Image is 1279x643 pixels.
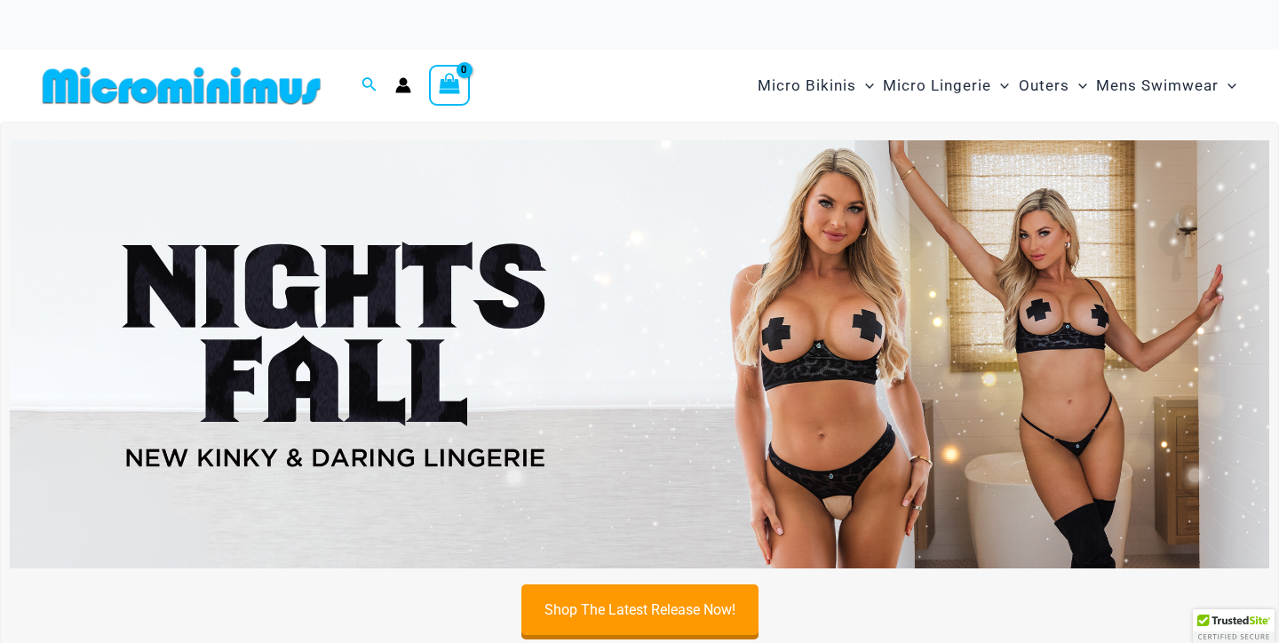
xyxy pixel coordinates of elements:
span: Menu Toggle [1069,63,1087,108]
a: View Shopping Cart, empty [429,65,470,106]
a: Shop The Latest Release Now! [521,584,759,635]
span: Menu Toggle [856,63,874,108]
a: Micro LingerieMenu ToggleMenu Toggle [878,59,1013,113]
span: Outers [1019,63,1069,108]
img: MM SHOP LOGO FLAT [36,66,328,106]
div: TrustedSite Certified [1193,609,1275,643]
span: Micro Bikinis [758,63,856,108]
span: Menu Toggle [991,63,1009,108]
span: Micro Lingerie [883,63,991,108]
a: Mens SwimwearMenu ToggleMenu Toggle [1092,59,1241,113]
a: Account icon link [395,77,411,93]
nav: Site Navigation [751,56,1243,115]
span: Mens Swimwear [1096,63,1219,108]
img: Night's Fall Silver Leopard Pack [10,140,1269,568]
a: OutersMenu ToggleMenu Toggle [1014,59,1092,113]
a: Micro BikinisMenu ToggleMenu Toggle [753,59,878,113]
a: Search icon link [361,75,377,97]
span: Menu Toggle [1219,63,1236,108]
